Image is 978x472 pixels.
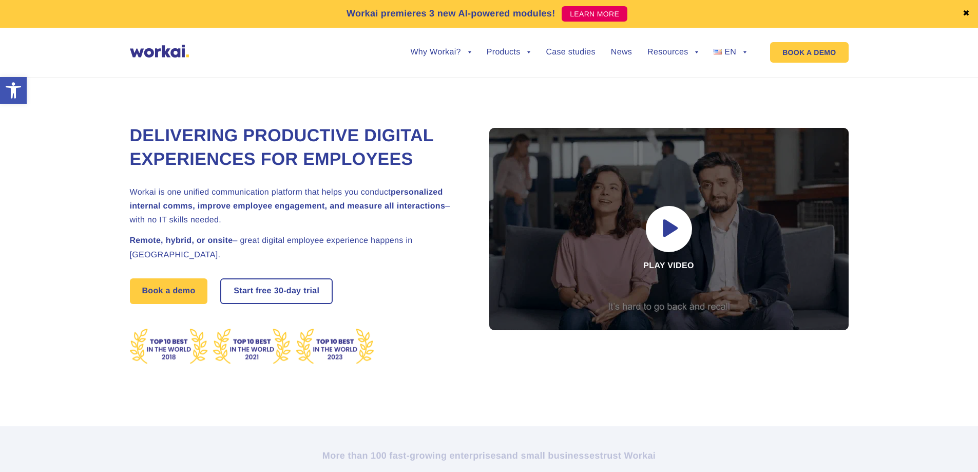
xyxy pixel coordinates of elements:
[489,128,849,330] div: Play video
[724,48,736,56] span: EN
[546,48,595,56] a: Case studies
[562,6,627,22] a: LEARN MORE
[501,450,600,461] i: and small businesses
[770,42,848,63] a: BOOK A DEMO
[204,449,774,462] h2: More than 100 fast-growing enterprises trust Workai
[274,287,301,295] i: 30-day
[130,278,208,304] a: Book a demo
[611,48,632,56] a: News
[130,124,464,172] h1: Delivering Productive Digital Experiences for Employees
[963,10,970,18] a: ✖
[130,185,464,228] h2: Workai is one unified communication platform that helps you conduct – with no IT skills needed.
[130,236,233,245] strong: Remote, hybrid, or onsite
[487,48,531,56] a: Products
[410,48,471,56] a: Why Workai?
[347,7,555,21] p: Workai premieres 3 new AI-powered modules!
[647,48,698,56] a: Resources
[221,279,332,303] a: Start free30-daytrial
[130,234,464,261] h2: – great digital employee experience happens in [GEOGRAPHIC_DATA].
